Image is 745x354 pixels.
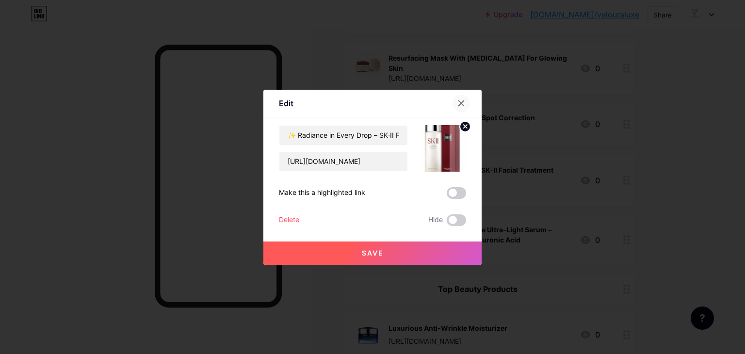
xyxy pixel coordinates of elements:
[263,241,482,265] button: Save
[279,187,365,199] div: Make this a highlighted link
[279,152,407,171] input: URL
[279,214,299,226] div: Delete
[428,214,443,226] span: Hide
[362,249,384,257] span: Save
[279,97,293,109] div: Edit
[279,126,407,145] input: Title
[420,125,466,172] img: link_thumbnail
